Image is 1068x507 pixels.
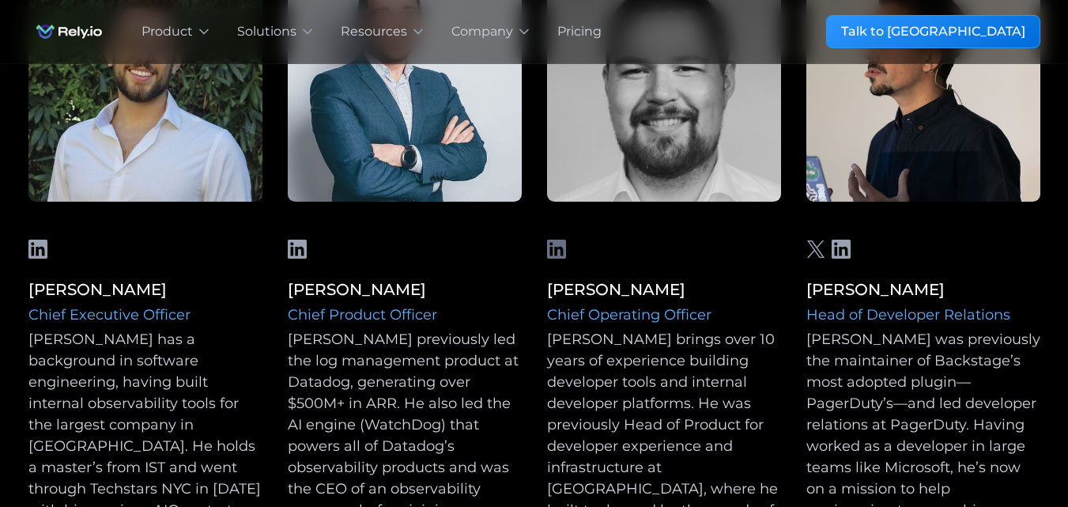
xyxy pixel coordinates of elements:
[806,278,1040,301] div: [PERSON_NAME]
[451,22,513,41] div: Company
[28,16,110,47] a: home
[806,305,1040,326] div: Head of Developer Relations
[28,305,262,326] div: Chief Executive Officer
[28,16,110,47] img: Rely.io logo
[288,305,522,326] div: Chief Product Officer
[841,22,1025,41] div: Talk to [GEOGRAPHIC_DATA]
[288,280,426,299] a: [PERSON_NAME]
[237,22,296,41] div: Solutions
[547,305,781,326] div: Chief Operating Officer
[28,278,262,301] div: [PERSON_NAME]
[547,278,781,301] div: [PERSON_NAME]
[142,22,193,41] div: Product
[964,403,1046,485] iframe: Chatbot
[557,22,602,41] a: Pricing
[341,22,407,41] div: Resources
[826,15,1040,48] a: Talk to [GEOGRAPHIC_DATA]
